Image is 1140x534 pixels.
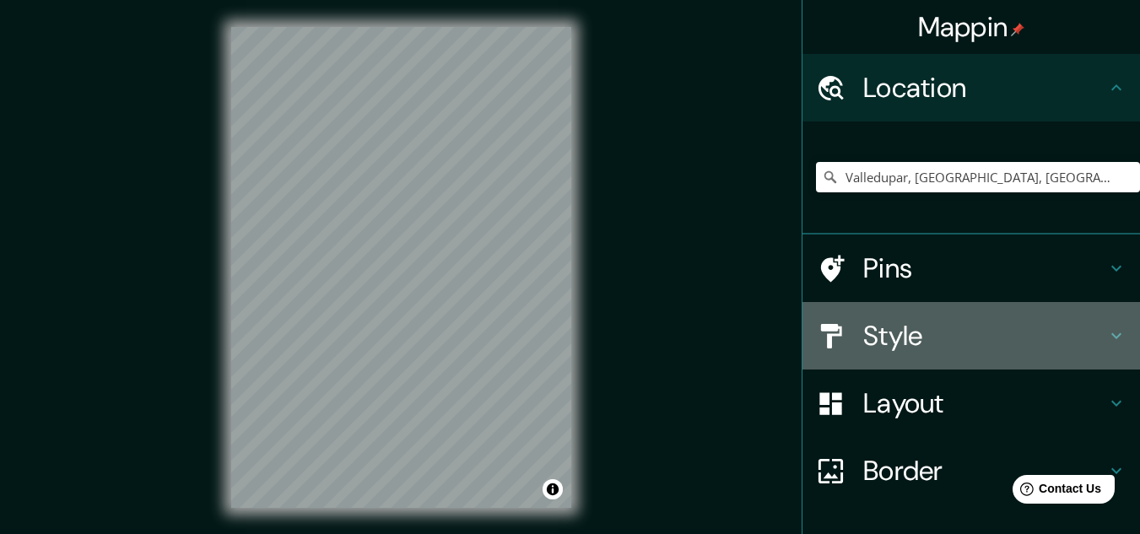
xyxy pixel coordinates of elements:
canvas: Map [231,27,571,508]
div: Layout [802,369,1140,437]
div: Location [802,54,1140,121]
div: Style [802,302,1140,369]
input: Pick your city or area [816,162,1140,192]
h4: Location [863,71,1106,105]
iframe: Help widget launcher [990,468,1121,515]
img: pin-icon.png [1011,23,1024,36]
div: Pins [802,235,1140,302]
h4: Style [863,319,1106,353]
h4: Mappin [918,10,1025,44]
button: Toggle attribution [543,479,563,499]
h4: Layout [863,386,1106,420]
h4: Border [863,454,1106,488]
h4: Pins [863,251,1106,285]
div: Border [802,437,1140,504]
